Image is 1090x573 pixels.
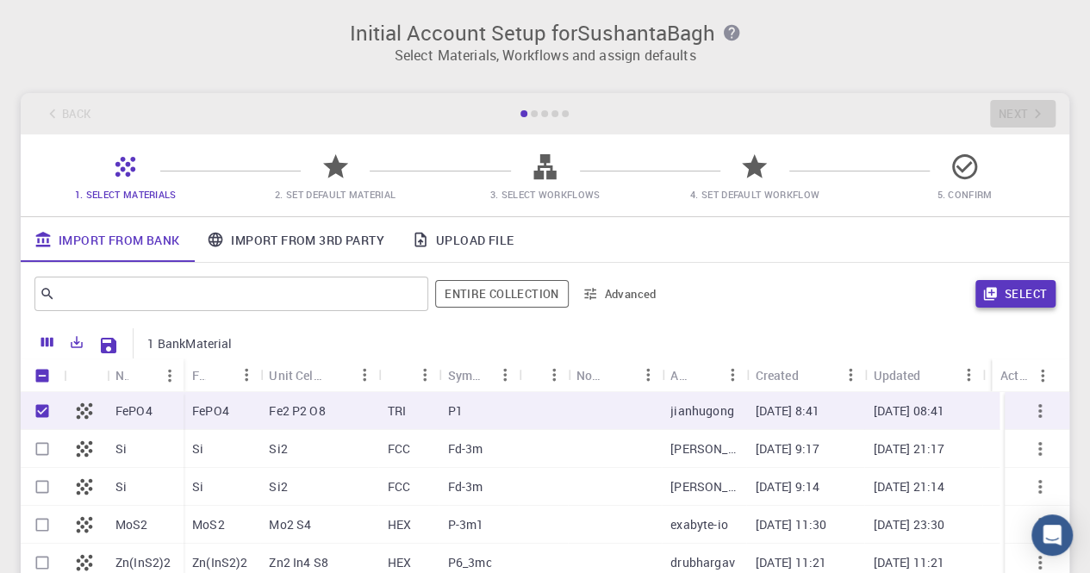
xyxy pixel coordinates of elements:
[873,440,944,458] p: [DATE] 21:17
[91,328,126,363] button: Save Explorer Settings
[412,361,439,389] button: Menu
[387,516,410,533] p: HEX
[746,358,864,392] div: Created
[662,358,746,392] div: Account
[755,358,798,392] div: Created
[920,361,948,389] button: Sort
[205,361,233,389] button: Sort
[115,516,148,533] p: MoS2
[34,12,97,28] span: Support
[115,554,171,571] p: Zn(InS2)2
[755,554,826,571] p: [DATE] 11:21
[33,328,62,356] button: Columns
[576,280,665,308] button: Advanced
[323,361,351,389] button: Sort
[439,358,519,392] div: Symmetry
[755,402,819,420] p: [DATE] 8:41
[1031,514,1073,556] div: Open Intercom Messenger
[115,358,128,392] div: Name
[448,402,463,420] p: P1
[115,478,127,495] p: Si
[233,361,260,389] button: Menu
[873,358,920,392] div: Updated
[448,516,484,533] p: P-3m1
[670,440,738,458] p: [PERSON_NAME]
[193,217,397,262] a: Import From 3rd Party
[873,402,944,420] p: [DATE] 08:41
[398,217,527,262] a: Upload File
[269,478,287,495] p: Si2
[269,358,323,392] div: Unit Cell Formula
[670,554,735,571] p: drubhargav
[975,280,1056,308] button: Select
[755,516,826,533] p: [DATE] 11:30
[192,478,203,495] p: Si
[192,402,229,420] p: FePO4
[147,335,232,352] p: 1 BankMaterial
[690,188,819,201] span: 4. Set Default Workflow
[269,516,311,533] p: Mo2 S4
[192,516,225,533] p: MoS2
[798,361,825,389] button: Sort
[955,361,982,389] button: Menu
[448,440,483,458] p: Fd-3m
[192,358,205,392] div: Formula
[670,358,691,392] div: Account
[435,280,568,308] button: Entire collection
[31,21,1059,45] h3: Initial Account Setup for SushantaBagh
[21,217,193,262] a: Import From Bank
[607,361,634,389] button: Sort
[873,554,944,571] p: [DATE] 11:21
[387,361,414,389] button: Sort
[269,440,287,458] p: Si2
[75,188,177,201] span: 1. Select Materials
[448,358,491,392] div: Symmetry
[755,440,819,458] p: [DATE] 9:17
[378,358,439,392] div: Lattice
[670,402,734,420] p: jianhugong
[115,402,153,420] p: FePO4
[634,361,662,389] button: Menu
[351,361,378,389] button: Menu
[156,362,184,389] button: Menu
[435,280,568,308] span: Filter throughout whole library including sets (folders)
[107,358,184,392] div: Name
[260,358,378,392] div: Unit Cell Formula
[568,358,662,392] div: Non-periodic
[192,554,247,571] p: Zn(InS2)2
[540,361,568,389] button: Menu
[115,440,127,458] p: Si
[269,402,325,420] p: Fe2 P2 O8
[387,554,410,571] p: HEX
[864,358,982,392] div: Updated
[448,478,483,495] p: Fd-3m
[192,440,203,458] p: Si
[670,516,728,533] p: exabyte-io
[269,554,328,571] p: Zn2 In4 S8
[873,516,944,533] p: [DATE] 23:30
[576,358,607,392] div: Non-periodic
[128,362,156,389] button: Sort
[719,361,746,389] button: Menu
[64,358,107,392] div: Icon
[31,45,1059,65] p: Select Materials, Workflows and assign defaults
[448,554,492,571] p: P6_3mc
[937,188,992,201] span: 5. Confirm
[519,358,568,392] div: Tags
[1000,358,1029,392] div: Actions
[490,188,601,201] span: 3. Select Workflows
[387,440,409,458] p: FCC
[837,361,864,389] button: Menu
[387,478,409,495] p: FCC
[670,478,738,495] p: [PERSON_NAME]
[992,358,1056,392] div: Actions
[491,361,519,389] button: Menu
[184,358,260,392] div: Formula
[873,478,944,495] p: [DATE] 21:14
[691,361,719,389] button: Sort
[1029,362,1056,389] button: Menu
[387,402,405,420] p: TRI
[755,478,819,495] p: [DATE] 9:14
[62,328,91,356] button: Export
[275,188,396,201] span: 2. Set Default Material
